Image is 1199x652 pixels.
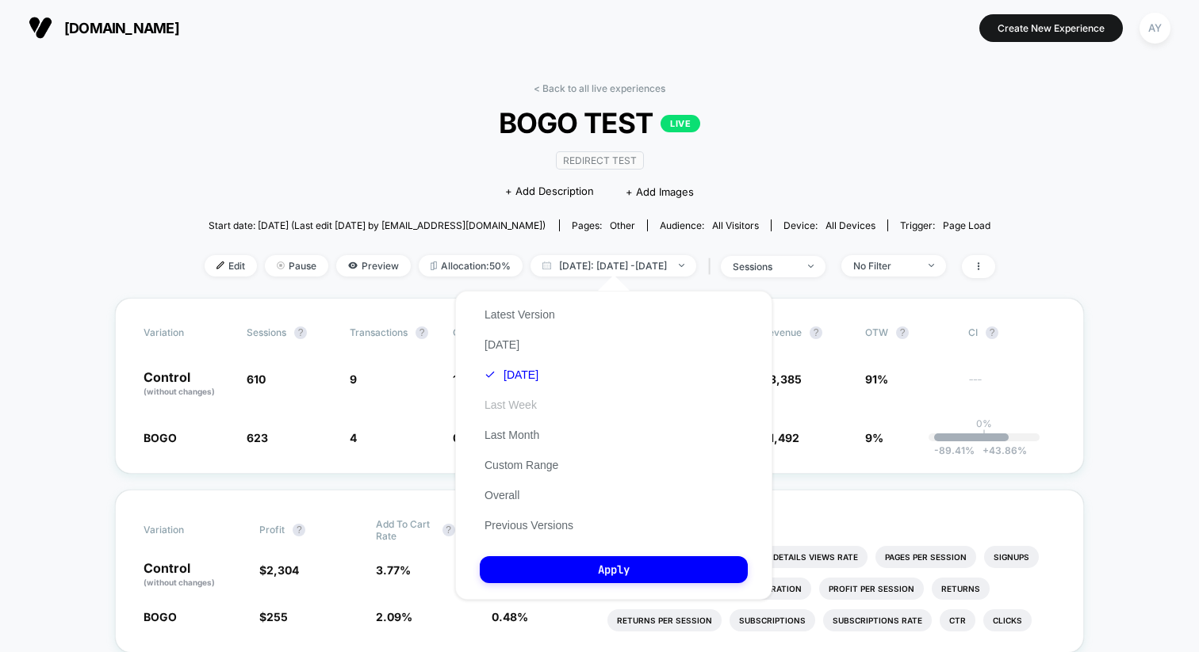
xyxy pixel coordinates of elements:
[771,219,887,231] span: Device:
[376,518,435,542] span: Add To Cart Rate
[480,368,543,382] button: [DATE]
[480,337,524,352] button: [DATE]
[243,106,955,139] span: BOGO TEST
[144,610,177,623] span: BOGO
[376,610,412,623] span: 2.09 %
[704,255,721,278] span: |
[808,265,814,268] img: end
[943,219,990,231] span: Page Load
[265,255,328,276] span: Pause
[976,418,992,429] p: 0%
[29,16,52,40] img: Visually logo
[626,185,694,198] span: + Add Images
[294,326,307,339] button: ?
[826,219,875,231] span: all devices
[419,255,523,276] span: Allocation: 50%
[144,578,215,587] span: (without changes)
[983,609,1032,631] li: Clicks
[205,255,257,276] span: Edit
[247,372,266,386] span: 610
[1140,13,1170,44] div: AY
[968,375,1055,398] span: ---
[875,546,976,568] li: Pages Per Session
[480,518,578,532] button: Previous Versions
[350,431,357,444] span: 4
[480,556,748,583] button: Apply
[376,563,411,577] span: 3.77 %
[144,518,231,542] span: Variation
[865,372,888,386] span: 91%
[610,219,635,231] span: other
[733,261,796,273] div: sessions
[968,326,1055,339] span: CI
[480,428,544,442] button: Last Month
[259,563,299,577] span: $
[934,444,975,456] span: -89.41 %
[542,261,551,269] img: calendar
[1135,12,1175,44] button: AY
[607,609,722,631] li: Returns Per Session
[979,14,1123,42] button: Create New Experience
[144,562,243,589] p: Control
[144,371,231,398] p: Control
[819,578,924,600] li: Profit Per Session
[660,219,759,231] div: Audience:
[556,151,644,170] span: Redirect Test
[480,458,563,472] button: Custom Range
[975,444,1027,456] span: 43.86 %
[24,15,184,40] button: [DOMAIN_NAME]
[480,307,560,322] button: Latest Version
[144,387,215,396] span: (without changes)
[259,524,285,536] span: Profit
[986,326,998,339] button: ?
[722,546,868,568] li: Product Details Views Rate
[984,546,1039,568] li: Signups
[572,219,635,231] div: Pages:
[865,326,952,339] span: OTW
[277,261,285,269] img: end
[259,610,288,623] span: $
[480,398,542,412] button: Last Week
[679,264,684,267] img: end
[531,255,696,276] span: [DATE]: [DATE] - [DATE]
[416,326,428,339] button: ?
[336,255,411,276] span: Preview
[480,488,524,502] button: Overall
[823,609,932,631] li: Subscriptions Rate
[144,326,231,339] span: Variation
[64,20,179,36] span: [DOMAIN_NAME]
[431,261,437,270] img: rebalance
[607,518,1055,530] p: Would like to see more reports?
[940,609,975,631] li: Ctr
[865,431,883,444] span: 9%
[661,115,700,132] p: LIVE
[896,326,909,339] button: ?
[712,219,759,231] span: All Visitors
[983,444,989,456] span: +
[730,609,815,631] li: Subscriptions
[209,219,546,231] span: Start date: [DATE] (Last edit [DATE] by [EMAIL_ADDRESS][DOMAIN_NAME])
[266,563,299,577] span: 2,304
[293,524,305,536] button: ?
[932,578,990,600] li: Returns
[216,261,224,269] img: edit
[929,264,934,267] img: end
[144,431,177,444] span: BOGO
[810,326,822,339] button: ?
[350,326,408,338] span: Transactions
[247,431,268,444] span: 623
[492,610,528,623] span: 0.48 %
[350,372,357,386] span: 9
[900,219,990,231] div: Trigger:
[266,610,288,623] span: 255
[983,429,986,441] p: |
[853,260,917,272] div: No Filter
[247,326,286,338] span: Sessions
[505,184,594,200] span: + Add Description
[534,82,665,94] a: < Back to all live experiences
